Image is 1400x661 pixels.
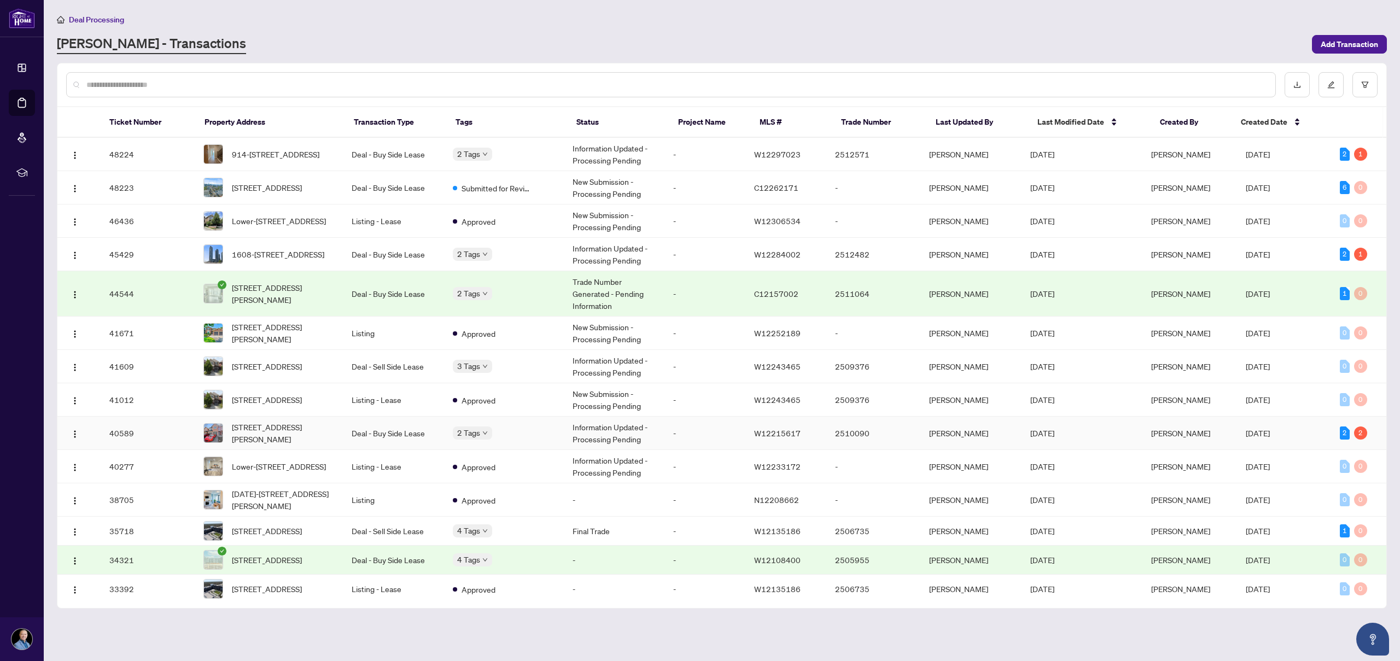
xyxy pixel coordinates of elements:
[69,15,124,25] span: Deal Processing
[343,383,444,417] td: Listing - Lease
[204,551,223,569] img: thumbnail-img
[1232,107,1327,138] th: Created Date
[1246,216,1270,226] span: [DATE]
[754,428,801,438] span: W12215617
[204,390,223,409] img: thumbnail-img
[232,394,302,406] span: [STREET_ADDRESS]
[66,424,84,442] button: Logo
[71,557,79,565] img: Logo
[71,528,79,536] img: Logo
[204,284,223,303] img: thumbnail-img
[462,215,495,227] span: Approved
[1327,81,1335,89] span: edit
[826,517,920,546] td: 2506735
[66,285,84,302] button: Logo
[1312,35,1387,54] button: Add Transaction
[101,138,195,171] td: 48224
[482,251,488,257] span: down
[1030,361,1054,371] span: [DATE]
[71,586,79,594] img: Logo
[1354,360,1367,373] div: 0
[1354,553,1367,566] div: 0
[482,430,488,436] span: down
[1030,395,1054,405] span: [DATE]
[664,138,745,171] td: -
[564,417,665,450] td: Information Updated - Processing Pending
[66,179,84,196] button: Logo
[1030,149,1054,159] span: [DATE]
[1354,524,1367,537] div: 0
[232,488,334,512] span: [DATE]-[STREET_ADDRESS][PERSON_NAME]
[343,238,444,271] td: Deal - Buy Side Lease
[101,450,195,483] td: 40277
[564,350,665,383] td: Information Updated - Processing Pending
[1340,393,1350,406] div: 0
[1340,326,1350,340] div: 0
[1354,148,1367,161] div: 1
[1354,582,1367,595] div: 0
[1354,326,1367,340] div: 0
[1246,328,1270,338] span: [DATE]
[1151,149,1210,159] span: [PERSON_NAME]
[1151,555,1210,565] span: [PERSON_NAME]
[482,364,488,369] span: down
[71,330,79,338] img: Logo
[343,517,444,546] td: Deal - Sell Side Lease
[1151,361,1210,371] span: [PERSON_NAME]
[1030,249,1054,259] span: [DATE]
[754,526,801,536] span: W12135186
[1151,495,1210,505] span: [PERSON_NAME]
[1151,183,1210,192] span: [PERSON_NAME]
[196,107,345,138] th: Property Address
[1285,72,1310,97] button: download
[754,289,798,299] span: C12157002
[71,290,79,299] img: Logo
[564,483,665,517] td: -
[343,317,444,350] td: Listing
[1246,584,1270,594] span: [DATE]
[101,271,195,317] td: 44544
[826,138,920,171] td: 2512571
[1356,623,1389,656] button: Open asap
[457,287,480,300] span: 2 Tags
[1354,460,1367,473] div: 0
[754,249,801,259] span: W12284002
[564,271,665,317] td: Trade Number Generated - Pending Information
[232,554,302,566] span: [STREET_ADDRESS]
[1030,461,1054,471] span: [DATE]
[564,383,665,417] td: New Submission - Processing Pending
[664,271,745,317] td: -
[1030,584,1054,594] span: [DATE]
[232,215,326,227] span: Lower-[STREET_ADDRESS]
[1340,287,1350,300] div: 1
[568,107,669,138] th: Status
[1030,555,1054,565] span: [DATE]
[669,107,751,138] th: Project Name
[1361,81,1369,89] span: filter
[457,524,480,537] span: 4 Tags
[457,360,480,372] span: 3 Tags
[1354,214,1367,227] div: 0
[1319,72,1344,97] button: edit
[101,417,195,450] td: 40589
[927,107,1029,138] th: Last Updated By
[232,360,302,372] span: [STREET_ADDRESS]
[204,580,223,598] img: thumbnail-img
[1246,149,1270,159] span: [DATE]
[1030,495,1054,505] span: [DATE]
[204,178,223,197] img: thumbnail-img
[832,107,927,138] th: Trade Number
[920,171,1022,204] td: [PERSON_NAME]
[920,317,1022,350] td: [PERSON_NAME]
[564,238,665,271] td: Information Updated - Processing Pending
[564,317,665,350] td: New Submission - Processing Pending
[754,555,801,565] span: W12108400
[1340,524,1350,537] div: 1
[101,383,195,417] td: 41012
[204,357,223,376] img: thumbnail-img
[204,490,223,509] img: thumbnail-img
[462,494,495,506] span: Approved
[1029,107,1151,138] th: Last Modified Date
[1340,214,1350,227] div: 0
[218,280,226,289] span: check-circle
